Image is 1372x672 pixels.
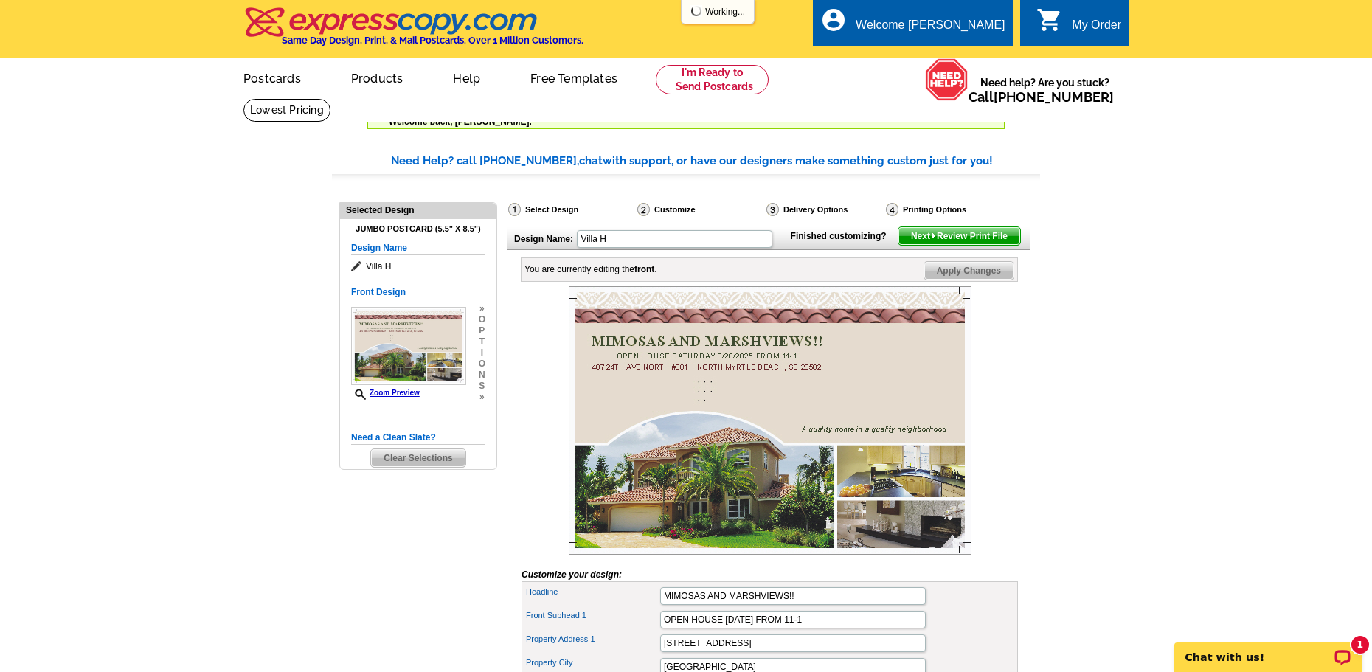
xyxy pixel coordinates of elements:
a: Products [328,60,427,94]
span: Clear Selections [371,449,465,467]
strong: Finished customizing? [791,231,895,241]
img: button-next-arrow-white.png [930,232,937,239]
span: Call [969,89,1114,105]
span: Welcome back, [PERSON_NAME]. [389,117,532,127]
img: Z18895073_00001_1.jpg [351,307,466,385]
span: o [479,358,485,370]
h4: Jumbo Postcard (5.5" x 8.5") [351,224,485,234]
div: My Order [1072,18,1121,39]
h5: Front Design [351,285,485,299]
span: chat [579,154,603,167]
span: Next Review Print File [898,227,1020,245]
img: Customize [637,203,650,216]
div: Customize [636,202,765,221]
a: [PHONE_NUMBER] [994,89,1114,105]
i: shopping_cart [1036,7,1063,33]
div: Printing Options [884,202,1016,217]
h5: Need a Clean Slate? [351,431,485,445]
a: Zoom Preview [351,389,420,397]
label: Front Subhead 1 [526,609,659,622]
div: You are currently editing the . [524,263,657,276]
div: Delivery Options [765,202,884,217]
div: Select Design [507,202,636,221]
span: i [479,347,485,358]
span: Need help? Are you stuck? [969,75,1121,105]
span: Villa H [351,259,485,274]
span: Apply Changes [924,262,1014,280]
label: Headline [526,586,659,598]
img: loading... [690,5,702,17]
b: front [634,264,654,274]
label: Property City [526,657,659,669]
div: Welcome [PERSON_NAME] [856,18,1005,39]
a: Free Templates [507,60,641,94]
i: Customize your design: [522,569,622,580]
a: Postcards [220,60,325,94]
span: t [479,336,485,347]
span: » [479,303,485,314]
img: help [925,58,969,101]
div: Selected Design [340,203,496,217]
a: Help [429,60,504,94]
span: s [479,381,485,392]
strong: Design Name: [514,234,573,244]
span: o [479,314,485,325]
a: shopping_cart My Order [1036,16,1121,35]
span: p [479,325,485,336]
img: Select Design [508,203,521,216]
div: Need Help? call [PHONE_NUMBER], with support, or have our designers make something custom just fo... [391,153,1040,170]
a: Same Day Design, Print, & Mail Postcards. Over 1 Million Customers. [243,18,583,46]
img: Delivery Options [766,203,779,216]
h4: Same Day Design, Print, & Mail Postcards. Over 1 Million Customers. [282,35,583,46]
img: Z18895073_00001_1.jpg [569,286,971,555]
h5: Design Name [351,241,485,255]
span: » [479,392,485,403]
img: Printing Options & Summary [886,203,898,216]
iframe: LiveChat chat widget [1165,626,1372,672]
i: account_circle [820,7,847,33]
span: n [479,370,485,381]
label: Property Address 1 [526,633,659,645]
